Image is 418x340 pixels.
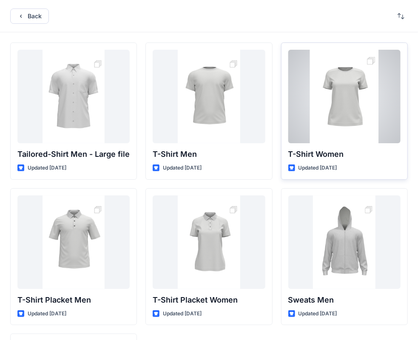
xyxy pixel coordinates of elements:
p: Updated [DATE] [163,309,202,318]
p: T-Shirt Placket Men [17,294,130,306]
p: Sweats Men [288,294,401,306]
p: T-Shirt Placket Women [153,294,265,306]
a: T-Shirt Placket Women [153,195,265,289]
a: Sweats Men [288,195,401,289]
button: Back [10,8,49,24]
a: Tailored-Shirt Men - Large file [17,50,130,143]
a: T-Shirt Placket Men [17,195,130,289]
p: Updated [DATE] [28,164,66,173]
p: Updated [DATE] [163,164,202,173]
p: T-Shirt Women [288,148,401,160]
a: T-Shirt Women [288,50,401,143]
a: T-Shirt Men [153,50,265,143]
p: Updated [DATE] [299,164,337,173]
p: Updated [DATE] [28,309,66,318]
p: T-Shirt Men [153,148,265,160]
p: Tailored-Shirt Men - Large file [17,148,130,160]
p: Updated [DATE] [299,309,337,318]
